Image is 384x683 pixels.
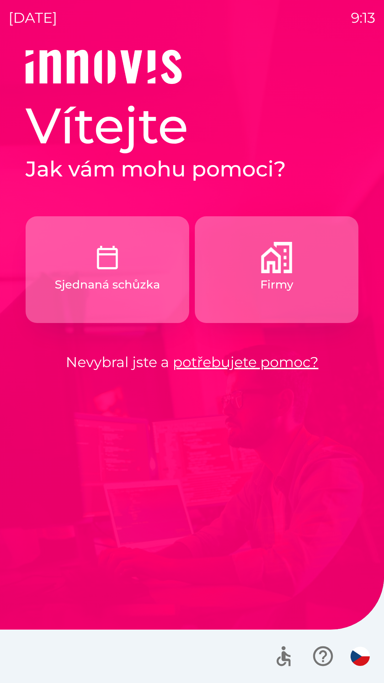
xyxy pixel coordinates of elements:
p: Firmy [260,276,293,293]
img: Logo [26,50,358,84]
p: [DATE] [9,7,57,28]
a: potřebujete pomoc? [173,353,319,371]
button: Sjednaná schůzka [26,216,189,323]
img: cs flag [351,647,370,666]
button: Firmy [195,216,358,323]
p: Nevybral jste a [26,351,358,373]
p: Sjednaná schůzka [55,276,160,293]
h2: Jak vám mohu pomoci? [26,156,358,182]
img: 9a63d080-8abe-4a1b-b674-f4d7141fb94c.png [261,242,292,273]
img: c9327dbc-1a48-4f3f-9883-117394bbe9e6.png [92,242,123,273]
h1: Vítejte [26,95,358,156]
p: 9:13 [351,7,375,28]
